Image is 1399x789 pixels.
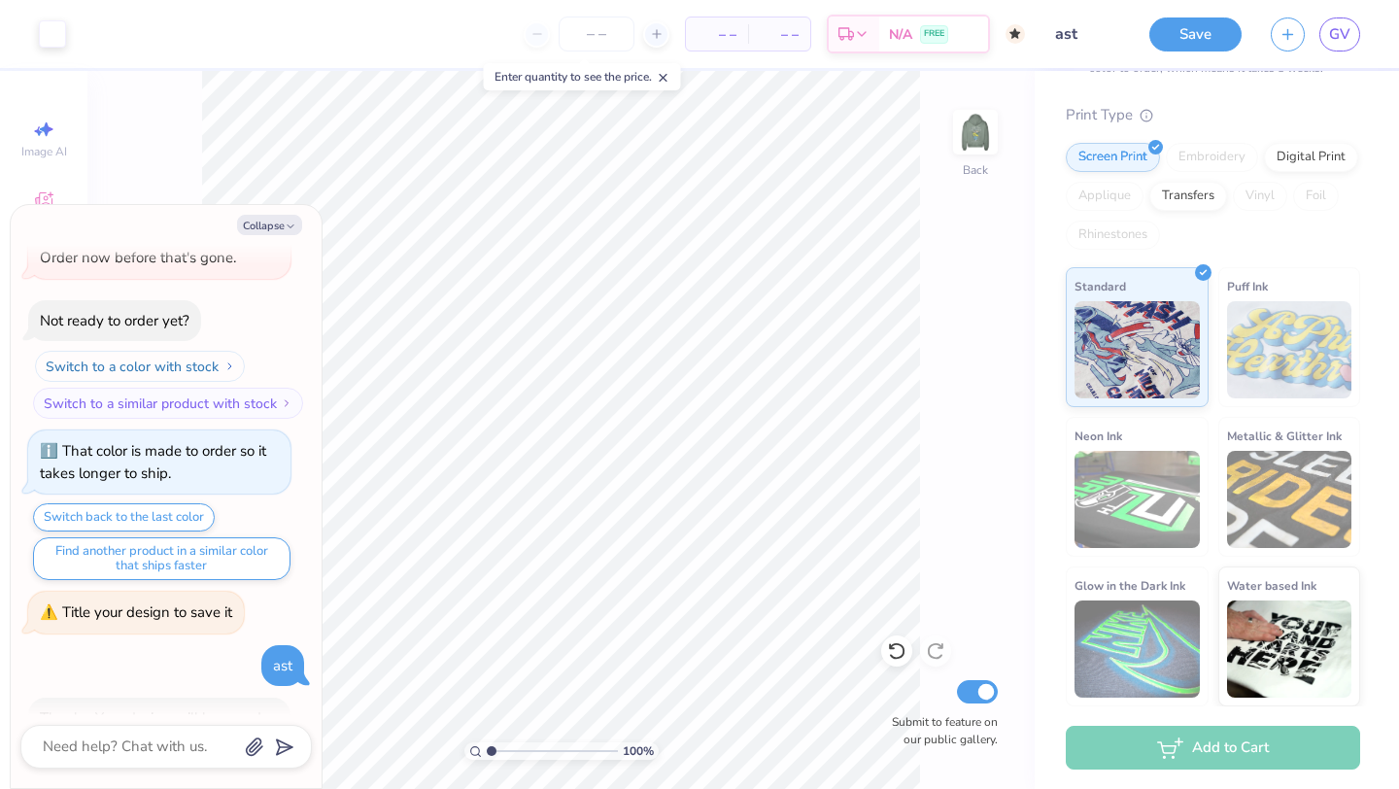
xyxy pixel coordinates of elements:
img: Water based Ink [1227,600,1352,698]
img: Back [956,113,995,152]
span: Metallic & Glitter Ink [1227,426,1342,446]
div: Enter quantity to see the price. [484,63,681,90]
div: Print Type [1066,104,1360,126]
span: 100 % [623,742,654,760]
div: Digital Print [1264,143,1358,172]
input: – – [559,17,634,51]
div: Applique [1066,182,1143,211]
button: Save [1149,17,1242,51]
strong: 80 Ss, 369 Ms, 463 Ls and 157 XLs [40,204,249,246]
div: Screen Print [1066,143,1160,172]
button: Find another product in a similar color that ships faster [33,537,290,580]
div: Transfers [1149,182,1227,211]
div: Title your design to save it [62,602,232,622]
span: N/A [889,24,912,45]
div: ast [273,656,292,675]
div: Vinyl [1233,182,1287,211]
div: That color is made to order so it takes longer to ship. [40,441,266,483]
div: Embroidery [1166,143,1258,172]
button: Collapse [237,215,302,235]
div: Thanks. Your design will be saved as 'ast' [40,708,261,750]
label: Submit to feature on our public gallery. [881,713,998,748]
img: Neon Ink [1075,451,1200,548]
img: Standard [1075,301,1200,398]
input: Untitled Design [1040,15,1135,53]
div: Foil [1293,182,1339,211]
a: GV [1319,17,1360,51]
img: Puff Ink [1227,301,1352,398]
img: Switch to a color with stock [224,360,236,372]
img: Switch to a similar product with stock [281,397,292,409]
span: Standard [1075,276,1126,296]
span: GV [1329,23,1350,46]
div: Rhinestones [1066,221,1160,250]
span: FREE [924,27,944,41]
button: Switch to a color with stock [35,351,245,382]
button: Switch back to the last color [33,503,215,532]
img: Metallic & Glitter Ink [1227,451,1352,548]
span: Image AI [21,144,67,159]
span: Puff Ink [1227,276,1268,296]
span: – – [698,24,736,45]
span: Glow in the Dark Ink [1075,575,1185,596]
div: Back [963,161,988,179]
img: Glow in the Dark Ink [1075,600,1200,698]
span: – – [760,24,799,45]
button: Switch to a similar product with stock [33,388,303,419]
span: Neon Ink [1075,426,1122,446]
span: Water based Ink [1227,575,1316,596]
div: Not ready to order yet? [40,311,189,330]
